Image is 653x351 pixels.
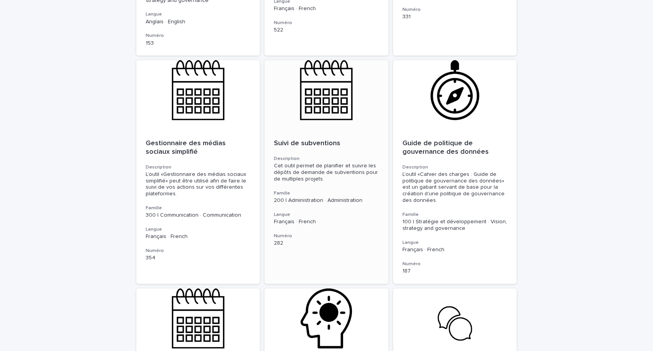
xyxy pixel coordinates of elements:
[402,247,508,253] p: Français · French
[402,139,508,156] p: Guide de politique de gouvernance des données
[146,226,251,233] h3: Langue
[146,171,251,197] div: L’outil «Gestionnaire des médias sociaux simplifié» peut être utilisé afin de faire le suivi de v...
[146,205,251,211] h3: Famille
[274,5,379,12] p: Français · French
[274,219,379,225] p: Français · French
[402,171,508,204] div: L'outil «Cahier des charges : Guide de politique de gouvernance des données» est un gabarit serva...
[393,60,517,283] a: Guide de politique de gouvernance des donnéesDescriptionL'outil «Cahier des charges : Guide de po...
[402,212,508,218] h3: Famille
[146,255,251,261] p: 354
[136,60,260,283] a: Gestionnaire des médias sociaux simplifiéDescriptionL’outil «Gestionnaire des médias sociaux simp...
[274,233,379,239] h3: Numéro
[146,248,251,254] h3: Numéro
[146,11,251,17] h3: Langue
[274,20,379,26] h3: Numéro
[146,233,251,240] p: Français · French
[146,139,251,156] p: Gestionnaire des médias sociaux simplifié
[265,60,388,283] a: Suivi de subventionsDescriptionCet outil permet de planifier et suivre les dépôts de demande de s...
[402,164,508,170] h3: Description
[146,212,251,219] p: 300 | Communication · Communication
[274,212,379,218] h3: Langue
[402,14,508,20] p: 331
[274,139,379,148] p: Suivi de subventions
[274,190,379,196] h3: Famille
[274,163,379,182] div: Cet outil permet de planifier et suivre les dépôts de demande de subventions pour de multiples pr...
[402,268,508,275] p: 187
[146,33,251,39] h3: Numéro
[146,19,251,25] p: Anglais · English
[402,7,508,13] h3: Numéro
[274,197,379,204] p: 200 | Administration · Administration
[274,27,379,33] p: 522
[402,240,508,246] h3: Langue
[146,164,251,170] h3: Description
[274,156,379,162] h3: Description
[402,261,508,267] h3: Numéro
[402,219,508,232] p: 100 | Stratégie et développement · Vision, strategy and governance
[146,40,251,47] p: 153
[274,240,379,247] p: 282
